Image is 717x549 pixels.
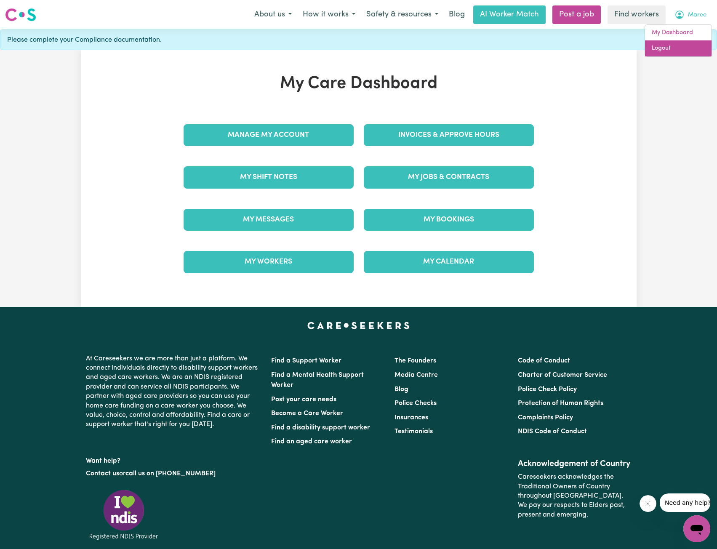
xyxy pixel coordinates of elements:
a: Complaints Policy [518,414,573,421]
a: call us on [PHONE_NUMBER] [125,470,216,477]
span: Please complete your Compliance documentation. [7,35,162,45]
a: Charter of Customer Service [518,372,607,378]
a: Find a Support Worker [271,357,341,364]
a: Invoices & Approve Hours [364,124,534,146]
span: Need any help? [5,6,51,13]
a: Contact us [86,470,119,477]
a: Manage My Account [184,124,354,146]
p: Want help? [86,453,261,466]
a: Post a job [552,5,601,24]
a: Careseekers home page [307,322,410,329]
a: NDIS Code of Conduct [518,428,587,435]
p: or [86,466,261,482]
button: My Account [669,6,712,24]
a: Blog [394,386,408,393]
img: Registered NDIS provider [86,488,162,541]
button: Safety & resources [361,6,444,24]
iframe: Close message [640,495,656,512]
a: Become a Care Worker [271,410,343,417]
a: Insurances [394,414,428,421]
a: Find a Mental Health Support Worker [271,372,364,389]
a: Police Check Policy [518,386,577,393]
p: Careseekers acknowledges the Traditional Owners of Country throughout [GEOGRAPHIC_DATA]. We pay o... [518,469,631,523]
a: Find a disability support worker [271,424,370,431]
iframe: Message from company [660,493,710,512]
img: Careseekers logo [5,7,36,22]
button: About us [249,6,297,24]
button: How it works [297,6,361,24]
a: Code of Conduct [518,357,570,364]
a: My Shift Notes [184,166,354,188]
a: My Messages [184,209,354,231]
a: Media Centre [394,372,438,378]
a: My Dashboard [645,25,712,41]
a: The Founders [394,357,436,364]
a: My Calendar [364,251,534,273]
a: My Workers [184,251,354,273]
div: My Account [645,24,712,57]
a: My Jobs & Contracts [364,166,534,188]
a: Careseekers logo [5,5,36,24]
span: Maree [688,11,706,20]
a: Post your care needs [271,396,336,403]
a: Police Checks [394,400,437,407]
p: At Careseekers we are more than just a platform. We connect individuals directly to disability su... [86,351,261,433]
a: Testimonials [394,428,433,435]
a: Find an aged care worker [271,438,352,445]
a: Blog [444,5,470,24]
a: Logout [645,40,712,56]
a: AI Worker Match [473,5,546,24]
a: Protection of Human Rights [518,400,603,407]
h2: Acknowledgement of Country [518,459,631,469]
h1: My Care Dashboard [179,74,539,94]
iframe: Button to launch messaging window [683,515,710,542]
a: Find workers [608,5,666,24]
a: My Bookings [364,209,534,231]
